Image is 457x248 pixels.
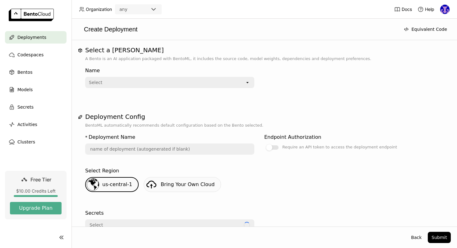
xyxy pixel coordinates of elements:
[85,167,119,175] div: Select Region
[400,24,451,35] button: Equivalent Code
[17,121,37,128] span: Activities
[102,181,132,187] span: us-central-1
[394,6,412,12] a: Docs
[85,113,443,120] h1: Deployment Config
[90,222,103,228] div: Select
[5,171,67,219] a: Free Tier$10.00 Credits LeftUpgrade Plan
[5,136,67,148] a: Clusters
[17,68,32,76] span: Bentos
[161,181,215,187] span: Bring Your Own Cloud
[86,7,112,12] span: Organization
[5,101,67,113] a: Secrets
[89,79,102,86] div: Select
[418,6,434,12] div: Help
[5,118,67,131] a: Activities
[407,232,425,243] button: Back
[5,66,67,78] a: Bentos
[119,6,127,12] div: any
[85,177,139,192] div: us-central-1
[9,9,54,21] img: logo
[30,176,51,183] span: Free Tier
[10,188,62,194] div: $10.00 Credits Left
[245,80,250,85] svg: open
[17,138,35,146] span: Clusters
[17,103,34,111] span: Secrets
[17,86,33,93] span: Models
[85,209,104,217] div: Secrets
[85,67,254,74] div: Name
[86,144,254,154] input: name of deployment (autogenerated if blank)
[402,7,412,12] span: Docs
[5,31,67,44] a: Deployments
[144,177,221,192] a: Bring Your Own Cloud
[264,133,321,141] div: Endpoint Authorization
[425,7,434,12] span: Help
[85,56,443,62] p: A Bento is an AI application packaged with BentoML, it includes the source code, model weights, d...
[17,34,46,41] span: Deployments
[128,7,129,13] input: Selected any.
[5,83,67,96] a: Models
[10,202,62,214] button: Upgrade Plan
[17,51,44,58] span: Codespaces
[428,232,451,243] button: Submit
[282,143,397,151] div: Require an API token to access the deployment endpoint
[89,133,135,141] div: Deployment Name
[5,49,67,61] a: Codespaces
[78,25,398,34] div: Create Deployment
[85,46,443,54] h1: Select a [PERSON_NAME]
[440,5,450,14] img: Atif Ghogha
[85,122,443,129] p: BentoML automatically recommends default configuration based on the Bento selected.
